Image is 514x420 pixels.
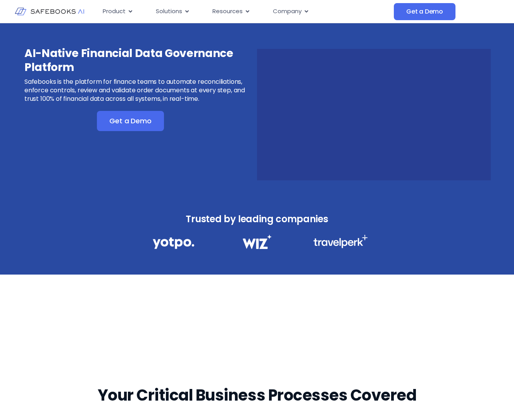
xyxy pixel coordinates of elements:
[24,47,256,74] h3: AI-Native Financial Data Governance Platform
[136,211,378,227] h3: Trusted by leading companies
[313,235,368,248] img: Financial Data Governance 3
[273,7,302,16] span: Company
[153,235,194,251] img: Financial Data Governance 1
[24,78,256,103] p: Safebooks is the platform for finance teams to automate reconciliations, enforce controls, review...
[103,7,126,16] span: Product
[109,117,151,125] span: Get a Demo
[394,3,455,20] a: Get a Demo
[239,235,275,249] img: Financial Data Governance 2
[98,384,417,406] h2: Your Critical Business Processes Covered​​
[406,8,443,16] span: Get a Demo
[212,7,243,16] span: Resources
[156,7,182,16] span: Solutions
[97,4,394,19] div: Menu Toggle
[97,4,394,19] nav: Menu
[97,111,164,131] a: Get a Demo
